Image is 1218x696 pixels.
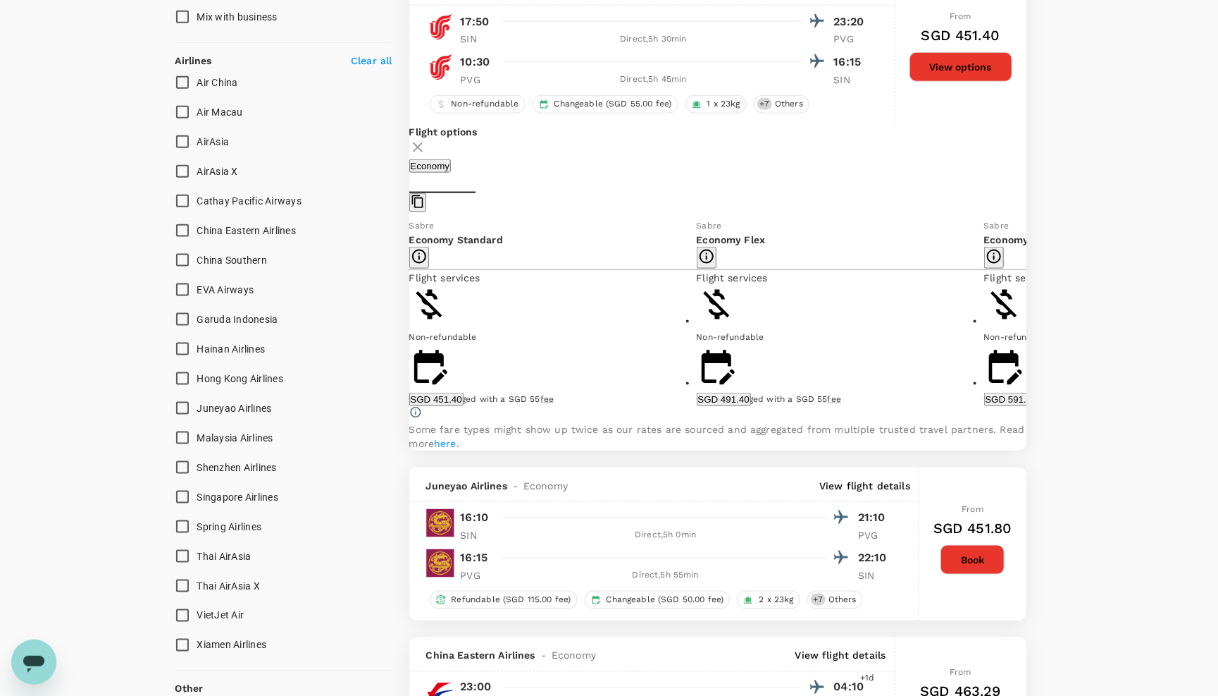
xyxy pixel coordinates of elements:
[446,98,525,110] span: Non-refundable
[685,95,747,114] div: 1 x 23kg
[461,73,496,87] p: PVG
[507,479,523,493] span: -
[197,462,277,473] span: Shenzhen Airlines
[834,54,869,71] p: 16:15
[409,422,1026,451] p: Some fare types might show up twice as our rates are sourced and aggregated from multiple trusted...
[409,125,1026,139] p: Flight options
[807,591,863,609] div: +7Others
[533,95,678,114] div: Changeable (SGD 55.00 fee)
[175,682,204,696] p: Other
[754,95,809,114] div: +7Others
[523,479,568,493] span: Economy
[702,98,746,110] span: 1 x 23kg
[434,438,456,449] a: here
[426,53,454,81] img: CA
[197,610,244,621] span: VietJet Air
[504,568,828,582] div: Direct , 5h 55min
[197,314,278,325] span: Garuda Indonesia
[962,504,983,514] span: From
[197,492,279,503] span: Singapore Airlines
[535,649,552,663] span: -
[697,272,768,283] span: Flight services
[197,373,284,384] span: Hong Kong Airlines
[697,233,984,247] p: Economy Flex
[197,432,273,444] span: Malaysia Airlines
[446,594,577,606] span: Refundable (SGD 115.00 fee)
[909,52,1012,82] button: View options
[860,672,874,686] span: +1d
[461,528,496,542] p: SIN
[461,32,496,46] p: SIN
[950,11,971,21] span: From
[504,528,828,542] div: Direct , 5h 0min
[697,332,764,342] span: Non-refundable
[552,649,596,663] span: Economy
[461,679,492,696] p: 23:00
[697,221,722,231] span: Sabre
[504,73,803,87] div: Direct , 5h 45min
[984,272,1055,283] span: Flight services
[858,528,893,542] p: PVG
[461,54,490,71] p: 10:30
[426,549,454,578] img: HO
[950,668,971,678] span: From
[197,640,267,651] span: Xiamen Airlines
[409,272,480,283] span: Flight services
[757,98,772,110] span: + 7
[585,591,731,609] div: Changeable (SGD 50.00 fee)
[811,594,826,606] span: + 7
[540,394,554,404] span: fee
[197,284,254,295] span: EVA Airways
[197,580,261,592] span: Thai AirAsia X
[549,98,678,110] span: Changeable (SGD 55.00 fee)
[426,479,507,493] span: Juneyao Airlines
[197,77,238,88] span: Air China
[828,394,841,404] span: fee
[197,255,268,266] span: China Southern
[461,568,496,582] p: PVG
[858,549,893,566] p: 22:10
[504,32,803,47] div: Direct , 5h 30min
[197,11,278,23] span: Mix with business
[11,640,56,685] iframe: Button to launch messaging window
[834,13,869,30] p: 23:20
[834,679,869,696] p: 04:10
[409,332,477,342] span: Non-refundable
[426,509,454,537] img: HO
[461,549,488,566] p: 16:15
[197,106,243,118] span: Air Macau
[984,221,1009,231] span: Sabre
[769,98,809,110] span: Others
[409,221,435,231] span: Sabre
[921,24,1000,47] h6: SGD 451.40
[426,13,454,41] img: CA
[697,393,984,407] div: Can be changed with a SGD 55
[753,594,799,606] span: 2 x 23kg
[795,649,886,663] p: View flight details
[409,159,452,173] button: Economy
[197,551,251,562] span: Thai AirAsia
[197,166,238,177] span: AirAsia X
[197,403,272,414] span: Juneyao Airlines
[197,343,266,355] span: Hainan Airlines
[409,393,697,407] div: Can be changed with a SGD 55
[737,591,800,609] div: 2 x 23kg
[430,591,578,609] div: Refundable (SGD 115.00 fee)
[940,545,1005,575] button: Book
[819,479,910,493] p: View flight details
[409,233,697,247] p: Economy Standard
[823,594,862,606] span: Others
[858,509,893,526] p: 21:10
[461,509,489,526] p: 16:10
[858,568,893,582] p: SIN
[197,521,262,532] span: Spring Airlines
[197,225,297,236] span: China Eastern Airlines
[984,332,1052,342] span: Non-refundable
[426,649,535,663] span: China Eastern Airlines
[697,393,751,406] button: SGD 491.40
[175,55,212,66] strong: Airlines
[984,393,1038,406] button: SGD 591.40
[834,73,869,87] p: SIN
[430,95,526,114] div: Non-refundable
[601,594,730,606] span: Changeable (SGD 50.00 fee)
